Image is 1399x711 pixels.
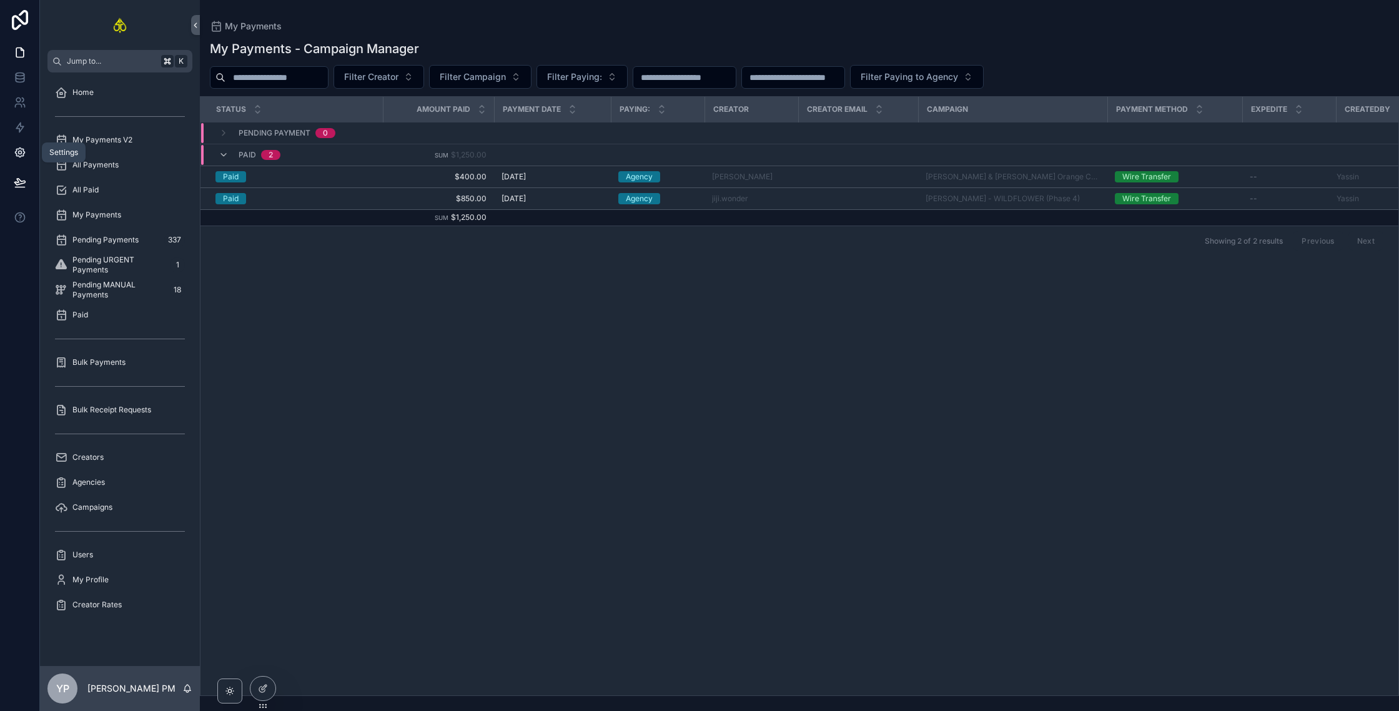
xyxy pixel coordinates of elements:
span: My Profile [72,575,109,585]
a: Yassin [1337,172,1359,182]
a: [PERSON_NAME] & [PERSON_NAME] Orange County - Rearrange My World [926,172,1100,182]
a: Paid [215,193,375,204]
span: -- [1250,194,1257,204]
span: My Payments [225,20,282,32]
span: [DATE] [502,194,526,204]
button: Jump to...K [47,50,192,72]
a: Agency [618,171,697,182]
a: Pending MANUAL Payments18 [47,279,192,301]
a: Wire Transfer [1115,193,1235,204]
a: Creator Rates [47,594,192,616]
span: YP [56,681,69,696]
a: Wire Transfer [1115,171,1235,182]
span: Users [72,550,93,560]
span: My Payments V2 [72,135,132,145]
span: Bulk Payments [72,357,126,367]
span: Paid [72,310,88,320]
span: Expedite [1251,104,1287,114]
a: Campaigns [47,496,192,519]
span: Creator [713,104,749,114]
div: Paid [223,193,239,204]
a: My Payments [47,204,192,226]
div: Settings [49,147,78,157]
p: [PERSON_NAME] PM [87,682,175,695]
span: CreatedBy [1345,104,1390,114]
a: My Profile [47,569,192,591]
a: Home [47,81,192,104]
a: [DATE] [502,194,603,204]
span: Pending URGENT Payments [72,255,165,275]
a: [DATE] [502,172,603,182]
div: Agency [626,171,653,182]
span: $1,250.00 [451,212,487,222]
span: Pending Payment [239,128,310,138]
a: [PERSON_NAME] [712,172,773,182]
a: jiji.wonder [712,194,748,204]
span: Creator Rates [72,600,122,610]
a: My Payments [210,20,282,32]
a: Pending URGENT Payments1 [47,254,192,276]
img: App logo [112,15,128,35]
span: Filter Campaign [440,71,506,83]
span: Status [216,104,246,114]
a: Paid [47,304,192,326]
a: Pending Payments337 [47,229,192,251]
a: All Payments [47,154,192,176]
a: [PERSON_NAME] - WILDFLOWER (Phase 4) [926,194,1080,204]
button: Select Button [536,65,628,89]
div: 0 [323,128,328,138]
a: Agencies [47,471,192,494]
span: Home [72,87,94,97]
span: [DATE] [502,172,526,182]
a: -- [1250,194,1328,204]
button: Select Button [850,65,984,89]
span: Filter Paying to Agency [861,71,958,83]
a: Yassin [1337,194,1359,204]
div: 1 [170,257,185,272]
span: Campaigns [72,502,112,512]
span: Jump to... [67,56,156,66]
span: Paying: [620,104,650,114]
div: Wire Transfer [1122,171,1171,182]
span: Pending Payments [72,235,139,245]
a: Creators [47,446,192,469]
a: Agency [618,193,697,204]
div: 2 [269,150,273,160]
span: All Paid [72,185,99,195]
h1: My Payments - Campaign Manager [210,40,419,57]
a: Paid [215,171,375,182]
span: All Payments [72,160,119,170]
div: Agency [626,193,653,204]
small: Sum [435,152,448,159]
a: $400.00 [390,172,487,182]
span: Agencies [72,477,105,487]
span: -- [1250,172,1257,182]
button: Select Button [429,65,531,89]
a: [PERSON_NAME] - WILDFLOWER (Phase 4) [926,194,1100,204]
div: 18 [170,282,185,297]
a: $850.00 [390,194,487,204]
a: All Paid [47,179,192,201]
a: Bulk Payments [47,351,192,374]
small: Sum [435,214,448,221]
span: $1,250.00 [451,150,487,159]
span: My Payments [72,210,121,220]
span: Paid [239,150,256,160]
a: My Payments V2 [47,129,192,151]
div: scrollable content [40,72,200,632]
span: Filter Creator [344,71,398,83]
span: Bulk Receipt Requests [72,405,151,415]
span: Pending MANUAL Payments [72,280,165,300]
a: -- [1250,172,1328,182]
span: Filter Paying: [547,71,602,83]
div: 337 [164,232,185,247]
